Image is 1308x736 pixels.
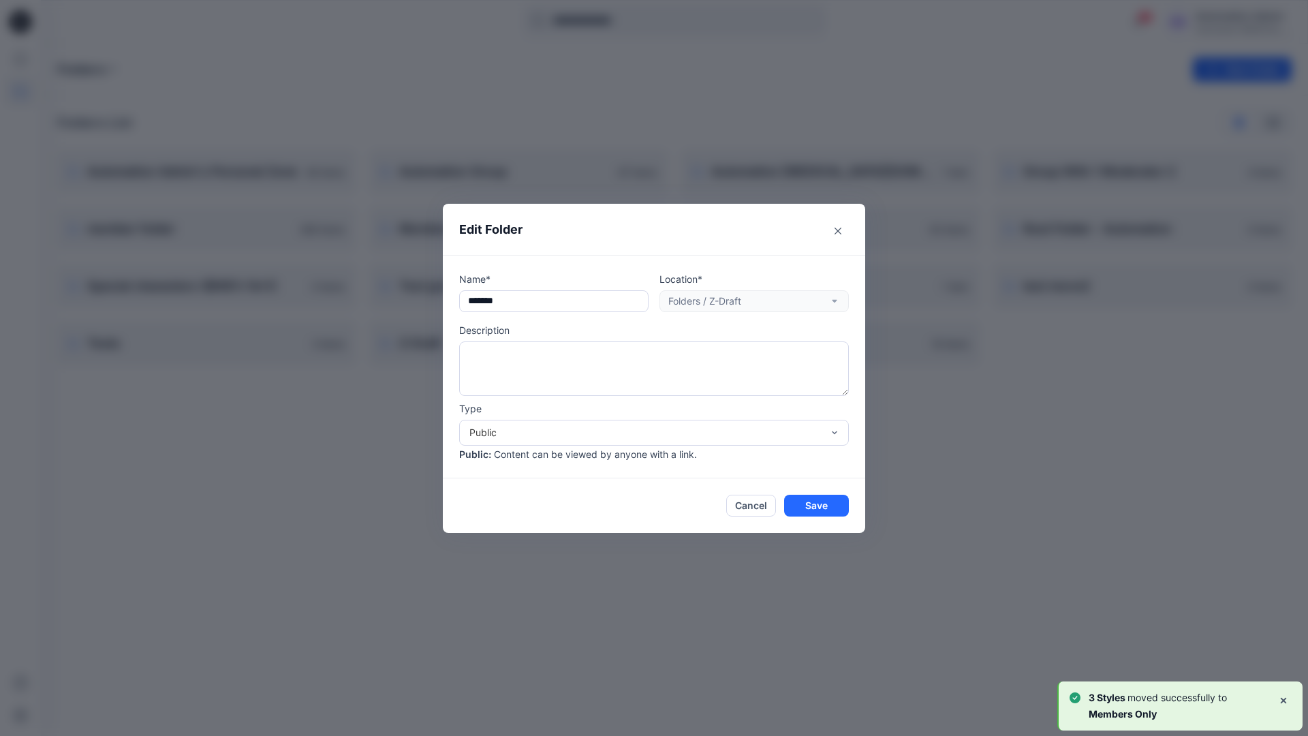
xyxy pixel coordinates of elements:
[1089,708,1157,720] b: Members Only
[726,495,776,517] button: Cancel
[469,425,822,440] div: Public
[1089,692,1127,703] b: 3 Styles
[827,220,849,242] button: Close
[659,272,849,286] p: Location*
[443,204,865,255] header: Edit Folder
[459,272,649,286] p: Name*
[459,447,491,461] p: Public :
[459,401,849,416] p: Type
[1052,676,1308,736] div: Notifications-bottom-right
[494,447,697,461] p: Content can be viewed by anyone with a link.
[1089,690,1267,722] p: moved successfully to
[784,495,849,517] button: Save
[459,323,849,337] p: Description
